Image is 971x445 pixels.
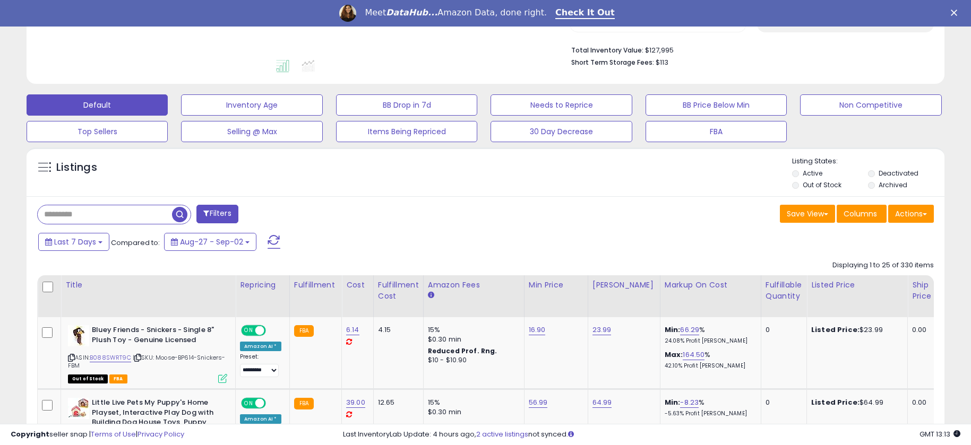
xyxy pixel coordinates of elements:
[38,233,109,251] button: Last 7 Days
[665,325,681,335] b: Min:
[555,7,615,19] a: Check It Out
[27,94,168,116] button: Default
[491,121,632,142] button: 30 Day Decrease
[27,121,168,142] button: Top Sellers
[800,94,941,116] button: Non Competitive
[264,399,281,408] span: OFF
[665,398,753,417] div: %
[665,397,681,407] b: Min:
[571,46,643,55] b: Total Inventory Value:
[336,121,477,142] button: Items Being Repriced
[592,280,656,291] div: [PERSON_NAME]
[656,57,668,67] span: $113
[844,208,877,219] span: Columns
[811,398,899,407] div: $64.99
[365,7,547,18] div: Meet Amazon Data, done right.
[68,398,89,419] img: 51QwxRfTnPL._SL40_.jpg
[181,121,322,142] button: Selling @ Max
[912,280,933,302] div: Ship Price
[665,350,753,370] div: %
[803,180,841,189] label: Out of Stock
[164,233,256,251] button: Aug-27 - Sep-02
[90,353,131,362] a: B088SWRT9C
[811,325,899,335] div: $23.99
[879,180,907,189] label: Archived
[339,5,356,22] img: Profile image for Georgie
[294,398,314,409] small: FBA
[294,325,314,337] small: FBA
[832,260,934,271] div: Displaying 1 to 25 of 330 items
[665,280,757,291] div: Markup on Cost
[378,398,415,407] div: 12.65
[428,325,516,335] div: 15%
[346,397,365,408] a: 39.00
[529,397,548,408] a: 56.99
[665,410,753,417] p: -5.63% Profit [PERSON_NAME]
[56,160,97,175] h5: Listings
[803,169,822,178] label: Active
[529,325,546,335] a: 16.90
[646,94,787,116] button: BB Price Below Min
[766,280,802,302] div: Fulfillable Quantity
[665,325,753,345] div: %
[879,169,918,178] label: Deactivated
[888,205,934,223] button: Actions
[680,397,699,408] a: -8.23
[912,325,930,335] div: 0.00
[11,429,49,439] strong: Copyright
[680,325,699,335] a: 66.29
[240,353,281,377] div: Preset:
[792,156,944,167] p: Listing States:
[766,398,798,407] div: 0
[780,205,835,223] button: Save View
[181,94,322,116] button: Inventory Age
[428,398,516,407] div: 15%
[491,94,632,116] button: Needs to Reprice
[346,325,359,335] a: 6.14
[240,280,285,291] div: Repricing
[92,325,221,347] b: Bluey Friends - Snickers - Single 8" Plush Toy - Genuine Licensed
[811,280,903,291] div: Listed Price
[264,326,281,335] span: OFF
[811,397,860,407] b: Listed Price:
[665,350,683,360] b: Max:
[665,362,753,370] p: 42.10% Profit [PERSON_NAME]
[428,280,520,291] div: Amazon Fees
[378,280,419,302] div: Fulfillment Cost
[571,58,654,67] b: Short Term Storage Fees:
[660,275,761,317] th: The percentage added to the cost of goods (COGS) that forms the calculator for Min & Max prices.
[54,237,96,247] span: Last 7 Days
[951,10,961,16] div: Close
[336,94,477,116] button: BB Drop in 7d
[428,335,516,344] div: $0.30 min
[912,398,930,407] div: 0.00
[837,205,887,223] button: Columns
[386,7,437,18] i: DataHub...
[646,121,787,142] button: FBA
[11,430,184,440] div: seller snap | |
[592,325,612,335] a: 23.99
[294,280,337,291] div: Fulfillment
[428,356,516,365] div: $10 - $10.90
[378,325,415,335] div: 4.15
[529,280,583,291] div: Min Price
[665,337,753,345] p: 24.08% Profit [PERSON_NAME]
[109,374,127,383] span: FBA
[91,429,136,439] a: Terms of Use
[428,291,434,300] small: Amazon Fees.
[68,325,89,346] img: 41E2uqQ95fL._SL40_.jpg
[346,280,369,291] div: Cost
[196,205,238,223] button: Filters
[766,325,798,335] div: 0
[428,407,516,417] div: $0.30 min
[343,430,960,440] div: Last InventoryLab Update: 4 hours ago, not synced.
[180,237,243,247] span: Aug-27 - Sep-02
[242,326,255,335] span: ON
[920,429,960,439] span: 2025-09-10 13:13 GMT
[428,346,497,355] b: Reduced Prof. Rng.
[68,353,226,369] span: | SKU: Moose-BP614-Snickers-FBM
[811,325,860,335] b: Listed Price:
[68,325,227,382] div: ASIN:
[240,342,281,351] div: Amazon AI *
[571,43,926,56] li: $127,995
